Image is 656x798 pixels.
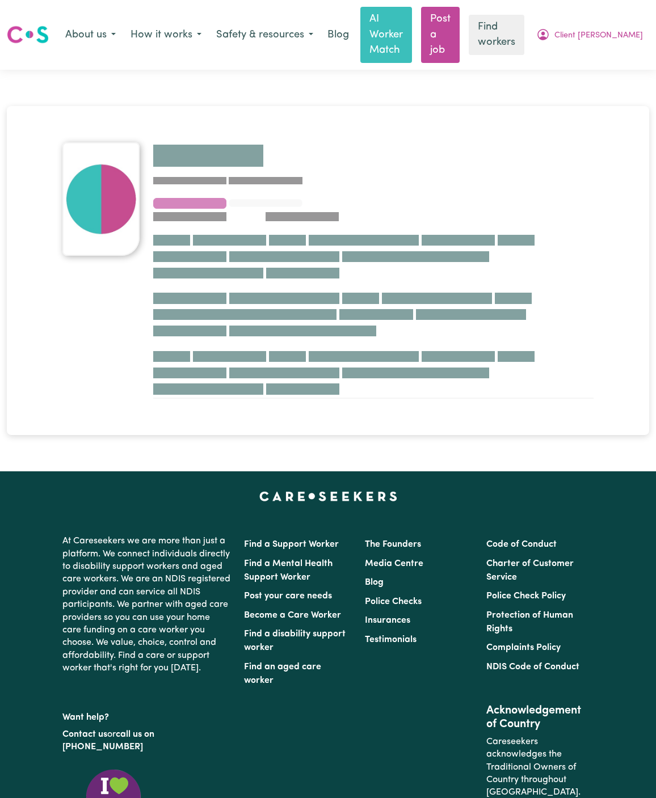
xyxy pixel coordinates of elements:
[209,23,321,47] button: Safety & resources
[259,492,397,501] a: Careseekers home page
[58,23,123,47] button: About us
[486,662,579,672] a: NDIS Code of Conduct
[360,7,412,63] a: AI Worker Match
[365,559,423,568] a: Media Centre
[486,704,594,731] h2: Acknowledgement of Country
[486,559,574,582] a: Charter of Customer Service
[62,530,230,679] p: At Careseekers we are more than just a platform. We connect individuals directly to disability su...
[62,724,230,758] p: or
[469,15,524,55] a: Find workers
[244,662,321,685] a: Find an aged care worker
[486,611,573,634] a: Protection of Human Rights
[244,559,333,582] a: Find a Mental Health Support Worker
[486,540,557,549] a: Code of Conduct
[62,730,107,739] a: Contact us
[421,7,460,63] a: Post a job
[7,24,49,45] img: Careseekers logo
[529,23,650,47] button: My Account
[321,23,356,48] a: Blog
[62,707,230,724] p: Want help?
[244,540,339,549] a: Find a Support Worker
[365,616,410,625] a: Insurances
[554,29,643,42] span: Client [PERSON_NAME]
[365,635,417,644] a: Testimonials
[486,592,566,601] a: Police Check Policy
[7,22,49,48] a: Careseekers logo
[365,578,384,587] a: Blog
[244,630,346,652] a: Find a disability support worker
[486,643,561,652] a: Complaints Policy
[365,597,422,606] a: Police Checks
[244,611,341,620] a: Become a Care Worker
[244,592,332,601] a: Post your care needs
[365,540,421,549] a: The Founders
[123,23,209,47] button: How it works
